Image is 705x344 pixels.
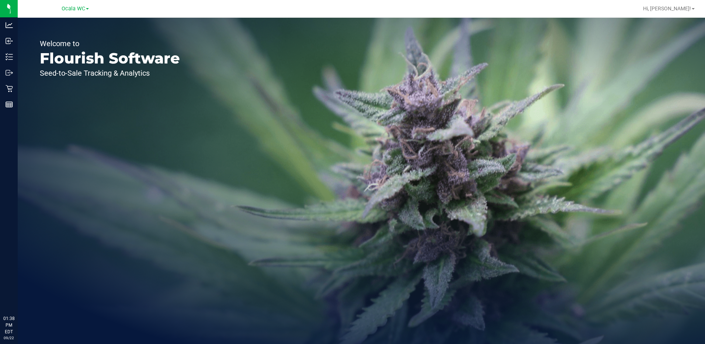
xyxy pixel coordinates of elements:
inline-svg: Analytics [6,21,13,29]
inline-svg: Reports [6,101,13,108]
iframe: Resource center [7,285,29,307]
inline-svg: Outbound [6,69,13,76]
inline-svg: Inbound [6,37,13,45]
p: 01:38 PM EDT [3,315,14,335]
p: Flourish Software [40,51,180,66]
p: Welcome to [40,40,180,47]
p: Seed-to-Sale Tracking & Analytics [40,69,180,77]
span: Ocala WC [62,6,85,12]
span: Hi, [PERSON_NAME]! [643,6,691,11]
p: 09/22 [3,335,14,341]
inline-svg: Retail [6,85,13,92]
inline-svg: Inventory [6,53,13,61]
